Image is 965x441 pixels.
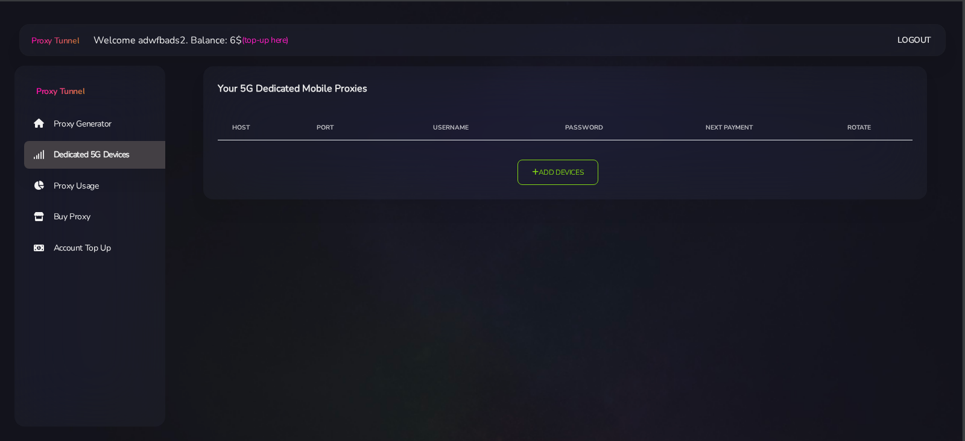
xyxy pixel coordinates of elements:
[218,81,617,96] h6: Your 5G Dedicated Mobile Proxies
[24,203,175,231] a: Buy Proxy
[29,31,79,50] a: Proxy Tunnel
[652,116,806,140] th: NEXT PAYMENT
[79,33,288,48] li: Welcome adwfbads2. Balance: 6$
[218,116,312,140] th: HOST
[516,116,652,140] th: PASSWORD
[896,372,950,426] iframe: Webchat Widget
[806,116,913,140] th: ROTATE
[31,35,79,46] span: Proxy Tunnel
[242,34,288,46] a: (top-up here)
[36,86,84,97] span: Proxy Tunnel
[24,110,175,137] a: Proxy Generator
[897,29,931,51] a: Logout
[24,234,175,262] a: Account Top Up
[312,116,385,140] th: PORT
[517,160,598,186] a: Add Devices
[385,116,516,140] th: USERNAME
[24,172,175,200] a: Proxy Usage
[14,66,165,98] a: Proxy Tunnel
[24,141,175,169] a: Dedicated 5G Devices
